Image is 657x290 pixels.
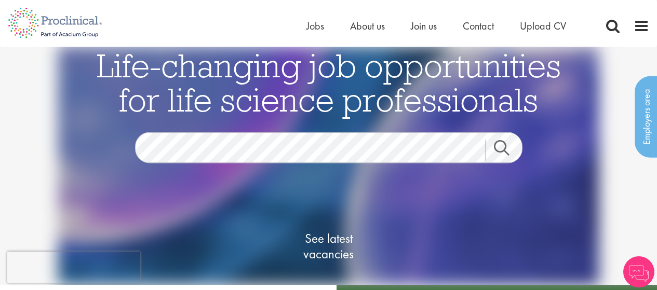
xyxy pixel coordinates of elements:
[306,19,324,33] a: Jobs
[277,231,381,262] span: See latest vacancies
[486,140,530,161] a: Job search submit button
[463,19,494,33] a: Contact
[350,19,385,33] a: About us
[520,19,566,33] a: Upload CV
[623,256,654,287] img: Chatbot
[58,47,599,285] img: candidate home
[97,45,561,120] span: Life-changing job opportunities for life science professionals
[7,252,140,283] iframe: reCAPTCHA
[411,19,437,33] a: Join us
